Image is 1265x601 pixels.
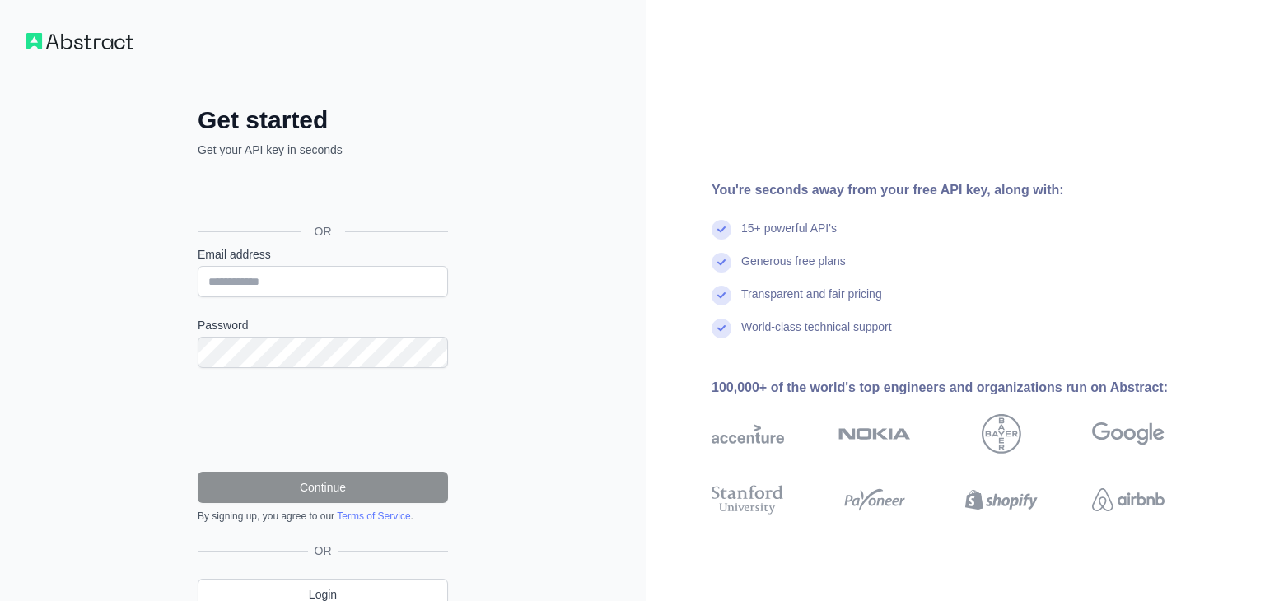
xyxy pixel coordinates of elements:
img: check mark [712,220,731,240]
img: check mark [712,286,731,305]
h2: Get started [198,105,448,135]
img: google [1092,414,1165,454]
span: OR [308,543,338,559]
img: shopify [965,482,1038,518]
img: accenture [712,414,784,454]
img: check mark [712,253,731,273]
img: airbnb [1092,482,1165,518]
label: Email address [198,246,448,263]
img: check mark [712,319,731,338]
div: 100,000+ of the world's top engineers and organizations run on Abstract: [712,378,1217,398]
iframe: Sign in with Google Button [189,176,453,212]
a: Terms of Service [337,510,410,522]
img: stanford university [712,482,784,518]
div: World-class technical support [741,319,892,352]
iframe: reCAPTCHA [198,388,448,452]
img: nokia [838,414,911,454]
span: OR [301,223,345,240]
img: payoneer [838,482,911,518]
div: 15+ powerful API's [741,220,837,253]
img: bayer [982,414,1021,454]
div: Transparent and fair pricing [741,286,882,319]
p: Get your API key in seconds [198,142,448,158]
div: You're seconds away from your free API key, along with: [712,180,1217,200]
img: Workflow [26,33,133,49]
button: Continue [198,472,448,503]
div: By signing up, you agree to our . [198,510,448,523]
div: Generous free plans [741,253,846,286]
label: Password [198,317,448,333]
